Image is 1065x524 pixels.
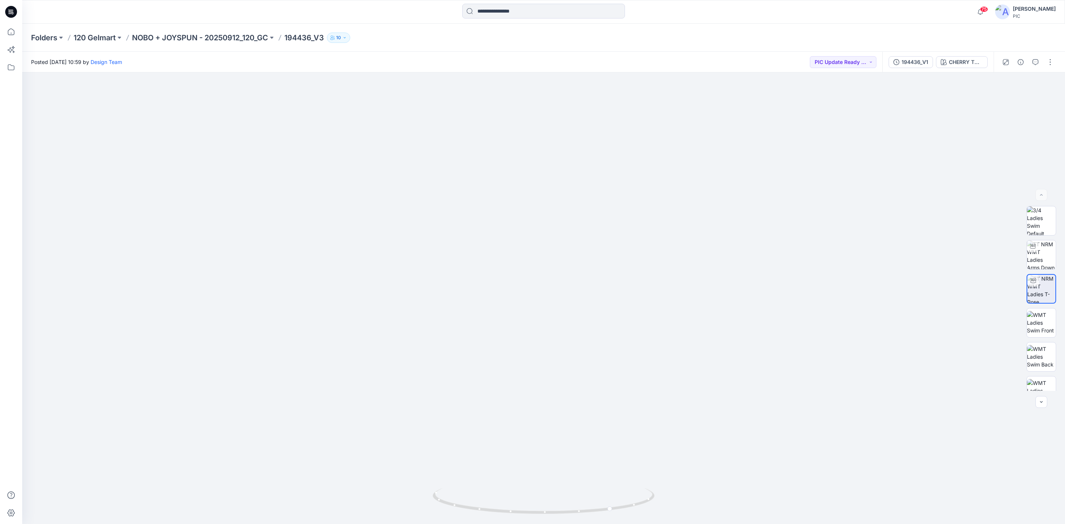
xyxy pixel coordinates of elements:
div: PIC [1013,13,1056,19]
img: avatar [995,4,1010,19]
img: WMT Ladies Swim Back [1027,345,1056,368]
a: Folders [31,33,57,43]
img: TT NRM WMT Ladies Arms Down [1027,240,1056,269]
img: TT NRM WMT Ladies T-Pose [1027,275,1055,303]
div: CHERRY TOMATO [949,58,983,66]
button: CHERRY TOMATO [936,56,988,68]
a: NOBO + JOYSPUN - 20250912_120_GC [132,33,268,43]
button: Details [1015,56,1027,68]
img: WMT Ladies Swim Left [1027,379,1056,402]
p: 194436_V3 [284,33,324,43]
div: [PERSON_NAME] [1013,4,1056,13]
img: 3/4 Ladies Swim Default [1027,206,1056,235]
a: Design Team [91,59,122,65]
a: 120 Gelmart [74,33,116,43]
img: WMT Ladies Swim Front [1027,311,1056,334]
p: 10 [336,34,341,42]
div: 194436_V1 [902,58,928,66]
span: 75 [980,6,988,12]
button: 10 [327,33,350,43]
span: Posted [DATE] 10:59 by [31,58,122,66]
button: 194436_V1 [889,56,933,68]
